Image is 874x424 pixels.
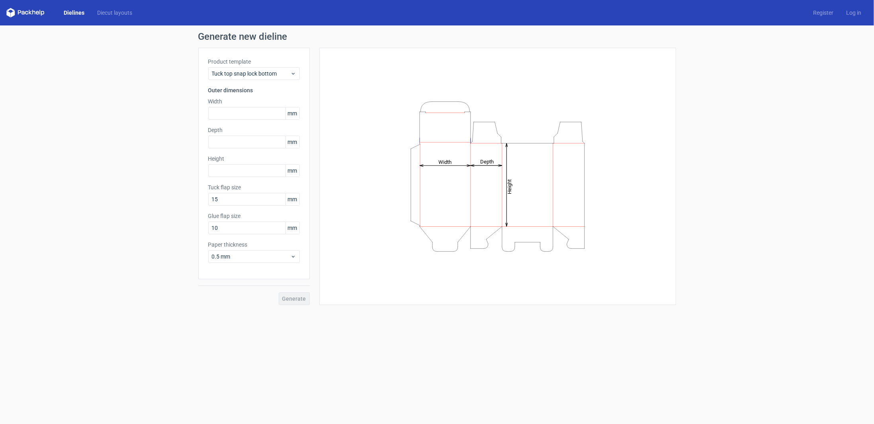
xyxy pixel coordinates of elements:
[840,9,868,17] a: Log in
[212,253,290,261] span: 0.5 mm
[208,86,300,94] h3: Outer dimensions
[285,222,299,234] span: mm
[285,165,299,177] span: mm
[208,155,300,163] label: Height
[285,136,299,148] span: mm
[506,179,512,194] tspan: Height
[198,32,676,41] h1: Generate new dieline
[212,70,290,78] span: Tuck top snap lock bottom
[807,9,840,17] a: Register
[208,241,300,249] label: Paper thickness
[438,159,451,165] tspan: Width
[208,212,300,220] label: Glue flap size
[57,9,91,17] a: Dielines
[208,126,300,134] label: Depth
[208,97,300,105] label: Width
[208,183,300,191] label: Tuck flap size
[91,9,139,17] a: Diecut layouts
[285,107,299,119] span: mm
[480,159,494,165] tspan: Depth
[208,58,300,66] label: Product template
[285,193,299,205] span: mm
